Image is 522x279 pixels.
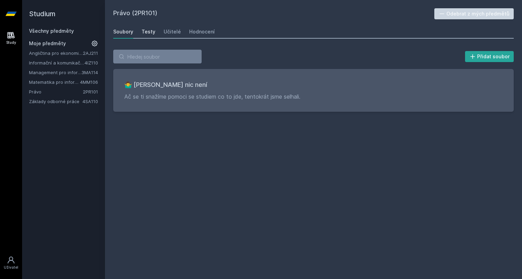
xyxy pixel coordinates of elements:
a: Základy odborné práce [29,98,83,105]
div: Uživatel [4,265,18,270]
a: Hodnocení [189,25,215,39]
a: Všechny předměty [29,28,74,34]
a: 4IZ110 [85,60,98,66]
div: Hodnocení [189,28,215,35]
h3: 🤷‍♂️ [PERSON_NAME] nic není [124,80,503,90]
div: Učitelé [164,28,181,35]
input: Hledej soubor [113,50,202,63]
p: Ač se ti snažíme pomoci se studiem co to jde, tentokrát jsme selhali. [124,92,503,101]
a: 3MA114 [81,70,98,75]
div: Testy [142,28,155,35]
a: 2AJ211 [83,50,98,56]
span: Moje předměty [29,40,66,47]
a: 4MM106 [80,79,98,85]
a: Informační a komunikační technologie [29,59,85,66]
button: Přidat soubor [465,51,514,62]
a: Učitelé [164,25,181,39]
button: Odebrat z mých předmětů [434,8,514,19]
a: Management pro informatiky a statistiky [29,69,81,76]
a: 2PR101 [83,89,98,94]
div: Study [6,40,16,45]
div: Soubory [113,28,133,35]
a: Právo [29,88,83,95]
a: Angličtina pro ekonomická studia 1 (B2/C1) [29,50,83,57]
h2: Právo (2PR101) [113,8,434,19]
a: Uživatel [1,252,21,273]
a: 4SA110 [83,99,98,104]
a: Testy [142,25,155,39]
a: Soubory [113,25,133,39]
a: Matematika pro informatiky [29,79,80,86]
a: Study [1,28,21,49]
